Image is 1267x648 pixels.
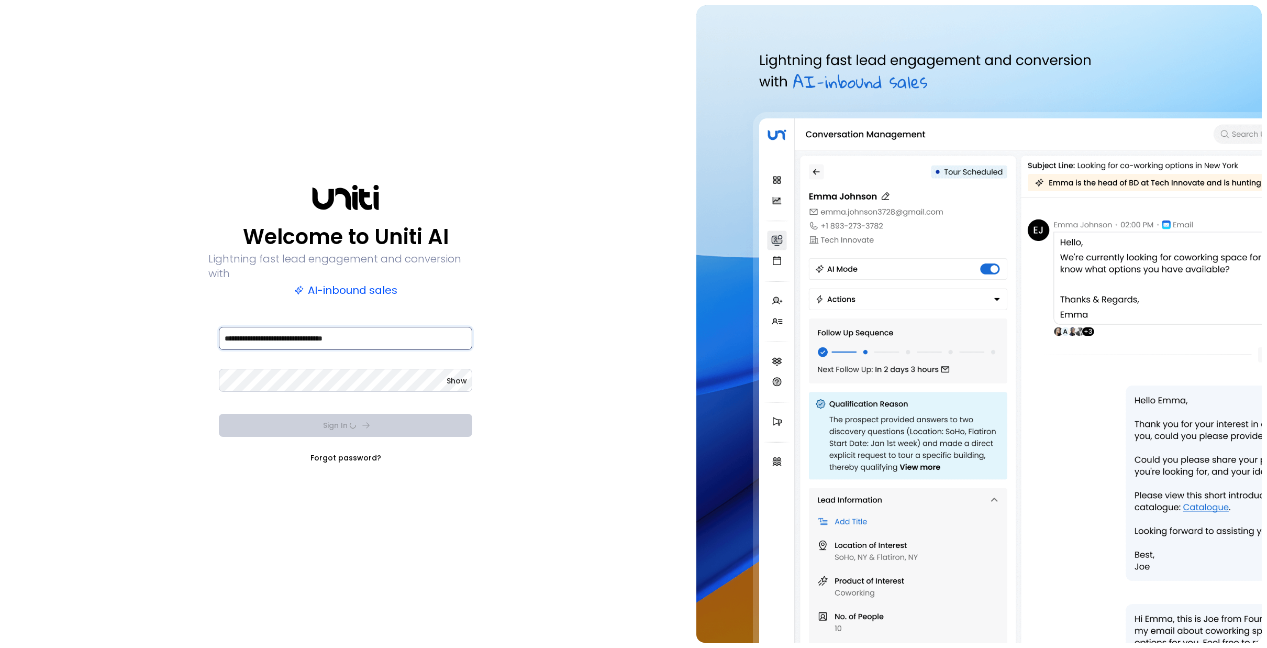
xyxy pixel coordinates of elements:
[208,251,483,281] p: Lightning fast lead engagement and conversion with
[294,283,397,298] p: AI-inbound sales
[696,5,1262,643] img: auth-hero.png
[243,224,449,249] p: Welcome to Uniti AI
[310,453,381,463] a: Forgot password?
[447,376,467,386] button: Show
